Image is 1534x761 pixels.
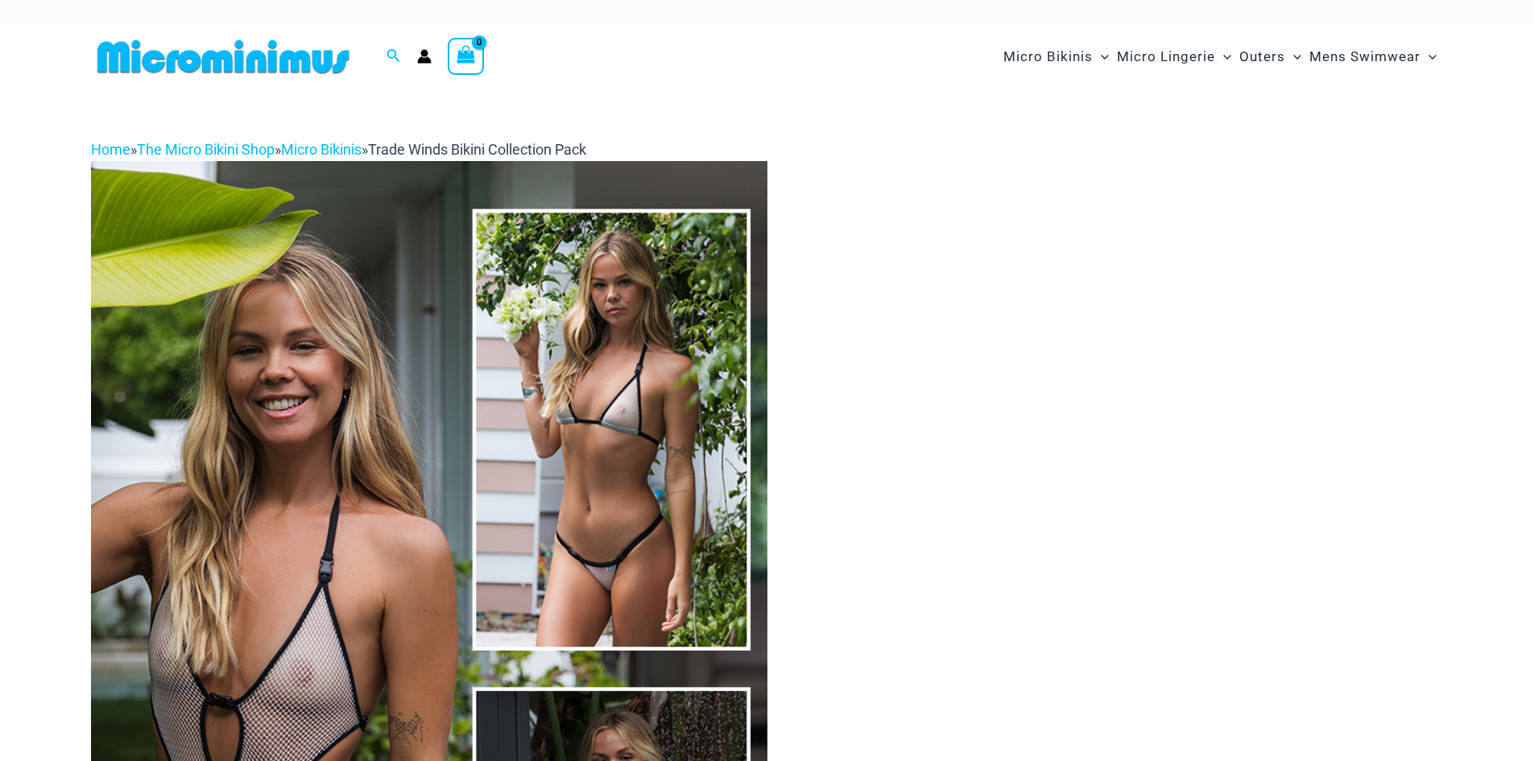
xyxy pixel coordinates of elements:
a: Mens SwimwearMenu ToggleMenu Toggle [1305,32,1441,81]
a: The Micro Bikini Shop [137,141,275,158]
span: Menu Toggle [1420,36,1437,77]
span: Trade Winds Bikini Collection Pack [368,141,586,158]
a: OutersMenu ToggleMenu Toggle [1235,32,1305,81]
span: Menu Toggle [1215,36,1231,77]
span: Micro Bikinis [1003,36,1093,77]
span: Outers [1239,36,1285,77]
a: Account icon link [417,49,432,64]
span: Menu Toggle [1093,36,1109,77]
img: MM SHOP LOGO FLAT [91,39,356,75]
span: Mens Swimwear [1309,36,1420,77]
a: Micro BikinisMenu ToggleMenu Toggle [999,32,1113,81]
a: View Shopping Cart, empty [448,38,485,75]
span: Micro Lingerie [1117,36,1215,77]
a: Home [91,141,130,158]
span: Menu Toggle [1285,36,1301,77]
a: Search icon link [387,47,401,67]
a: Micro LingerieMenu ToggleMenu Toggle [1113,32,1235,81]
nav: Site Navigation [997,30,1444,84]
span: » » » [91,141,586,158]
a: Micro Bikinis [281,141,362,158]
